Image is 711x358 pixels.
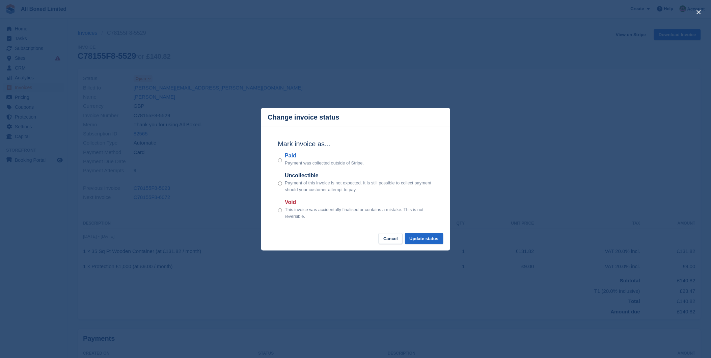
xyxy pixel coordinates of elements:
[278,139,433,149] h2: Mark invoice as...
[285,160,364,167] p: Payment was collected outside of Stripe.
[405,233,443,244] button: Update status
[693,7,704,18] button: close
[285,172,433,180] label: Uncollectible
[285,152,364,160] label: Paid
[285,206,433,220] p: This invoice was accidentally finalised or contains a mistake. This is not reversible.
[285,198,433,206] label: Void
[285,180,433,193] p: Payment of this invoice is not expected. It is still possible to collect payment should your cust...
[268,113,339,121] p: Change invoice status
[379,233,403,244] button: Cancel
